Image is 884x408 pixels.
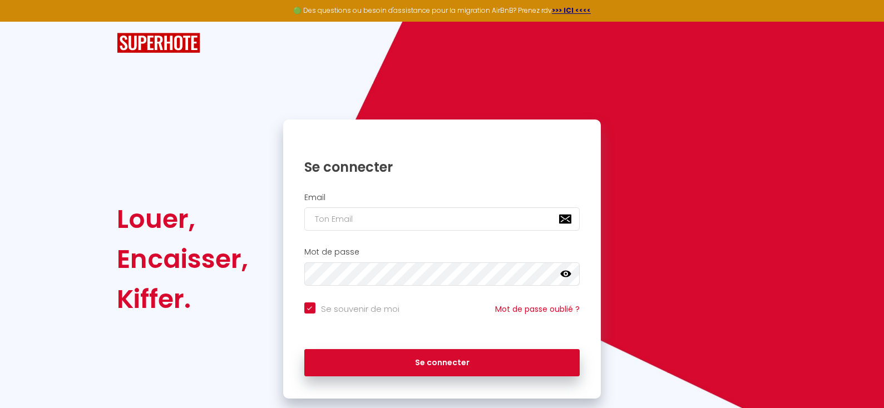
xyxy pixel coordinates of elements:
[552,6,591,15] a: >>> ICI <<<<
[304,158,580,176] h1: Se connecter
[304,247,580,257] h2: Mot de passe
[304,349,580,377] button: Se connecter
[304,193,580,202] h2: Email
[117,33,200,53] img: SuperHote logo
[117,239,248,279] div: Encaisser,
[304,207,580,231] input: Ton Email
[117,199,248,239] div: Louer,
[495,303,580,315] a: Mot de passe oublié ?
[117,279,248,319] div: Kiffer.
